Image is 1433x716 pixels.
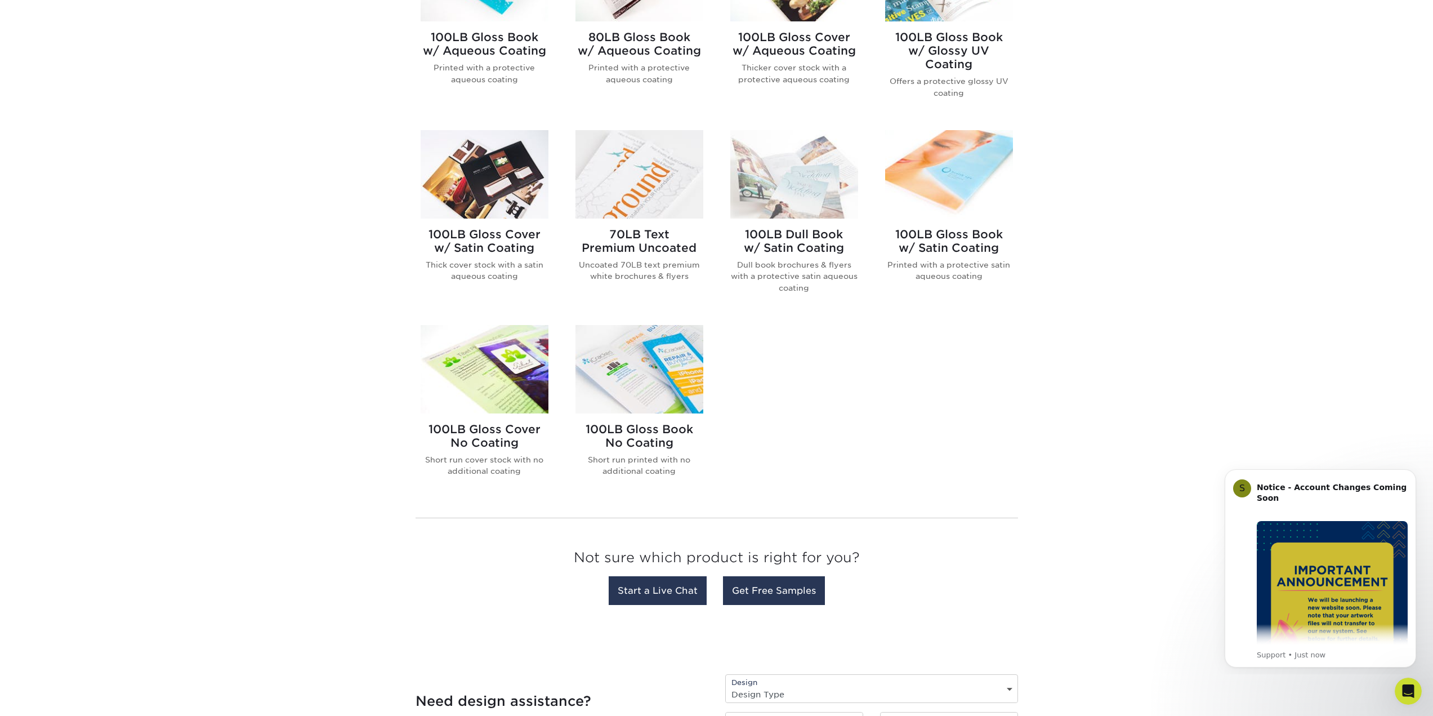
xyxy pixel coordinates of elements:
p: Printed with a protective aqueous coating [575,62,703,85]
img: 100LB Gloss Book<br/>w/ Satin Coating Brochures & Flyers [885,130,1013,219]
h2: 100LB Gloss Book w/ Glossy UV Coating [885,30,1013,71]
a: 100LB Gloss Cover<br/>No Coating Brochures & Flyers 100LB Gloss CoverNo Coating Short run cover s... [421,325,548,495]
a: 70LB Text<br/>Premium Uncoated Brochures & Flyers 70LB TextPremium Uncoated Uncoated 70LB text pr... [575,130,703,312]
h2: 100LB Gloss Cover w/ Aqueous Coating [730,30,858,57]
p: Dull book brochures & flyers with a protective satin aqueous coating [730,259,858,293]
h2: 100LB Dull Book w/ Satin Coating [730,228,858,255]
h2: 100LB Gloss Cover w/ Satin Coating [421,228,548,255]
a: 100LB Gloss Book<br/>w/ Satin Coating Brochures & Flyers 100LB Gloss Bookw/ Satin Coating Printed... [885,130,1013,312]
img: 100LB Gloss Book<br/>No Coating Brochures & Flyers [575,325,703,413]
a: 100LB Gloss Cover<br/>w/ Satin Coating Brochures & Flyers 100LB Gloss Coverw/ Satin Coating Thick... [421,130,548,312]
h2: 80LB Gloss Book w/ Aqueous Coating [575,30,703,57]
h2: 100LB Gloss Book w/ Aqueous Coating [421,30,548,57]
p: Thicker cover stock with a protective aqueous coating [730,62,858,85]
h4: Need design assistance? [416,693,708,709]
img: 100LB Dull Book<br/>w/ Satin Coating Brochures & Flyers [730,130,858,219]
iframe: Intercom notifications message [1208,459,1433,674]
p: Uncoated 70LB text premium white brochures & flyers [575,259,703,282]
h2: 100LB Gloss Book No Coating [575,423,703,450]
p: Short run cover stock with no additional coating [421,454,548,477]
a: 100LB Gloss Book<br/>No Coating Brochures & Flyers 100LB Gloss BookNo Coating Short run printed w... [575,325,703,495]
img: 100LB Gloss Cover<br/>w/ Satin Coating Brochures & Flyers [421,130,548,219]
p: Printed with a protective aqueous coating [421,62,548,85]
p: Short run printed with no additional coating [575,454,703,477]
a: Get Free Samples [723,576,825,605]
img: 100LB Gloss Cover<br/>No Coating Brochures & Flyers [421,325,548,413]
h3: Not sure which product is right for you? [416,541,1018,580]
p: Offers a protective glossy UV coating [885,75,1013,99]
a: Start a Live Chat [609,576,707,605]
p: Thick cover stock with a satin aqueous coating [421,259,548,282]
h2: 100LB Gloss Book w/ Satin Coating [885,228,1013,255]
p: Printed with a protective satin aqueous coating [885,259,1013,282]
img: 70LB Text<br/>Premium Uncoated Brochures & Flyers [575,130,703,219]
h2: 70LB Text Premium Uncoated [575,228,703,255]
a: 100LB Dull Book<br/>w/ Satin Coating Brochures & Flyers 100LB Dull Bookw/ Satin Coating Dull book... [730,130,858,312]
h2: 100LB Gloss Cover No Coating [421,423,548,450]
iframe: Intercom live chat [1395,678,1422,705]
